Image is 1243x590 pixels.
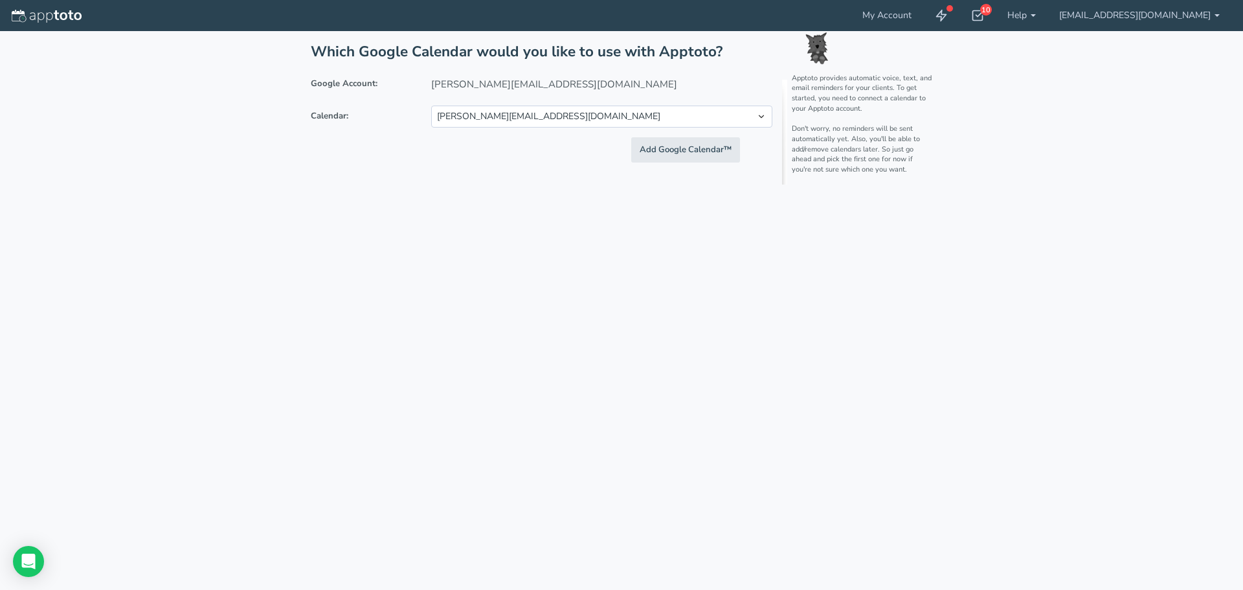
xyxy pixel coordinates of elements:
div: Open Intercom Messenger [13,546,44,577]
img: toto-small.png [805,32,829,65]
button: Add Google Calendar™ [631,137,740,163]
h2: Which Google Calendar would you like to use with Apptoto? [311,44,932,60]
label: Google Account: [301,73,421,90]
p: [PERSON_NAME][EMAIL_ADDRESS][DOMAIN_NAME] [431,73,772,96]
div: 10 [980,4,992,16]
img: logo-apptoto--white.svg [12,10,82,23]
div: Apptoto provides automatic voice, text, and email reminders for your clients. To get started, you... [782,73,943,185]
label: Calendar: [301,106,421,122]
